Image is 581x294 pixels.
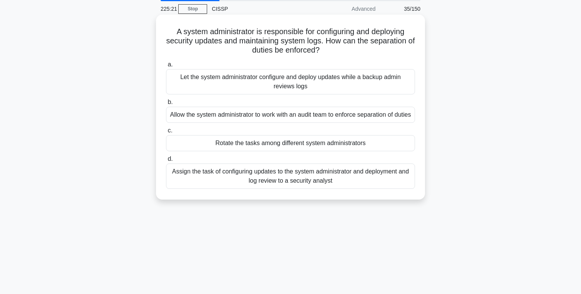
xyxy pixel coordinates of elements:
[168,155,173,162] span: d.
[168,61,173,68] span: a.
[313,1,380,17] div: Advanced
[168,99,173,105] span: b.
[207,1,313,17] div: CISSP
[380,1,425,17] div: 35/150
[166,135,415,151] div: Rotate the tasks among different system administrators
[166,107,415,123] div: Allow the system administrator to work with an audit team to enforce separation of duties
[168,127,172,134] span: c.
[165,27,416,55] h5: A system administrator is responsible for configuring and deploying security updates and maintain...
[166,69,415,94] div: Let the system administrator configure and deploy updates while a backup admin reviews logs
[178,4,207,14] a: Stop
[156,1,178,17] div: 225:21
[166,164,415,189] div: Assign the task of configuring updates to the system administrator and deployment and log review ...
